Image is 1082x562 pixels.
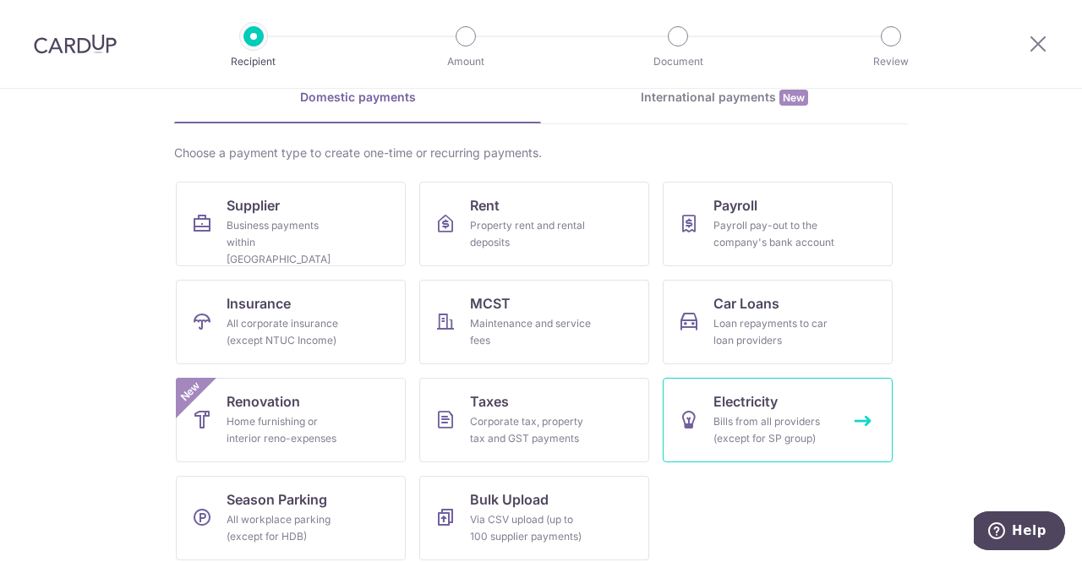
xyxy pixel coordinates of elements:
[470,489,549,510] span: Bulk Upload
[470,413,592,447] div: Corporate tax, property tax and GST payments
[227,489,327,510] span: Season Parking
[227,315,348,349] div: All corporate insurance (except NTUC Income)
[419,280,649,364] a: MCSTMaintenance and service fees
[713,315,835,349] div: Loan repayments to car loan providers
[470,511,592,545] div: Via CSV upload (up to 100 supplier payments)
[615,53,740,70] p: Document
[191,53,316,70] p: Recipient
[34,34,117,54] img: CardUp
[176,476,406,560] a: Season ParkingAll workplace parking (except for HDB)
[541,89,908,106] div: International payments
[227,391,300,412] span: Renovation
[974,511,1065,554] iframe: Opens a widget where you can find more information
[176,378,406,462] a: RenovationHome furnishing or interior reno-expensesNew
[419,378,649,462] a: TaxesCorporate tax, property tax and GST payments
[174,89,541,106] div: Domestic payments
[663,280,893,364] a: Car LoansLoan repayments to car loan providers
[227,293,291,314] span: Insurance
[713,195,757,216] span: Payroll
[663,182,893,266] a: PayrollPayroll pay-out to the company's bank account
[470,293,511,314] span: MCST
[227,217,348,268] div: Business payments within [GEOGRAPHIC_DATA]
[713,413,835,447] div: Bills from all providers (except for SP group)
[176,182,406,266] a: SupplierBusiness payments within [GEOGRAPHIC_DATA]
[419,476,649,560] a: Bulk UploadVia CSV upload (up to 100 supplier payments)
[227,413,348,447] div: Home furnishing or interior reno-expenses
[403,53,528,70] p: Amount
[470,391,509,412] span: Taxes
[419,182,649,266] a: RentProperty rent and rental deposits
[828,53,954,70] p: Review
[470,315,592,349] div: Maintenance and service fees
[713,293,779,314] span: Car Loans
[713,391,778,412] span: Electricity
[38,12,73,27] span: Help
[177,378,205,406] span: New
[663,378,893,462] a: ElectricityBills from all providers (except for SP group)
[176,280,406,364] a: InsuranceAll corporate insurance (except NTUC Income)
[470,195,500,216] span: Rent
[174,145,908,161] div: Choose a payment type to create one-time or recurring payments.
[779,90,808,106] span: New
[227,511,348,545] div: All workplace parking (except for HDB)
[713,217,835,251] div: Payroll pay-out to the company's bank account
[227,195,280,216] span: Supplier
[470,217,592,251] div: Property rent and rental deposits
